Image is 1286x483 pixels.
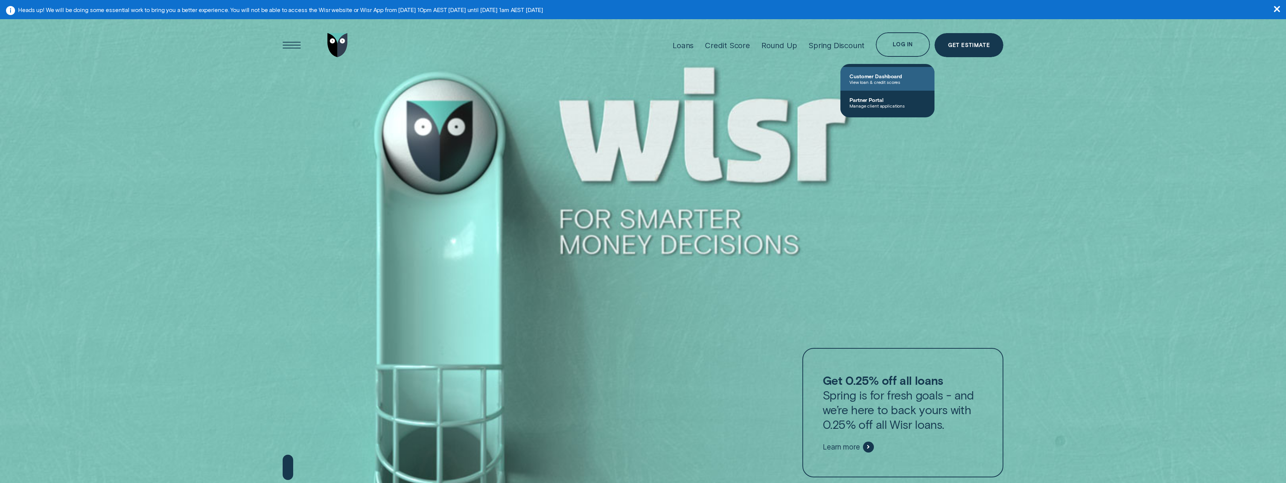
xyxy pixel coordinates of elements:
[705,41,750,50] div: Credit Score
[761,41,797,50] div: Round Up
[934,33,1003,58] a: Get Estimate
[705,18,750,72] a: Credit Score
[849,97,925,103] span: Partner Portal
[326,18,350,72] a: Go to home page
[876,32,930,57] button: Log in
[849,73,925,79] span: Customer Dashboard
[849,103,925,108] span: Manage client applications
[823,373,983,431] p: Spring is for fresh goals - and we’re here to back yours with 0.25% off all Wisr loans.
[849,79,925,85] span: View loan & credit scores
[280,33,304,58] button: Open Menu
[823,373,943,387] strong: Get 0.25% off all loans
[802,348,1003,477] a: Get 0.25% off all loansSpring is for fresh goals - and we’re here to back yours with 0.25% off al...
[808,41,864,50] div: Spring Discount
[840,67,934,91] a: Customer DashboardView loan & credit scores
[761,18,797,72] a: Round Up
[327,33,348,58] img: Wisr
[808,18,864,72] a: Spring Discount
[823,442,860,451] span: Learn more
[673,41,694,50] div: Loans
[673,18,694,72] a: Loans
[840,91,934,114] a: Partner PortalManage client applications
